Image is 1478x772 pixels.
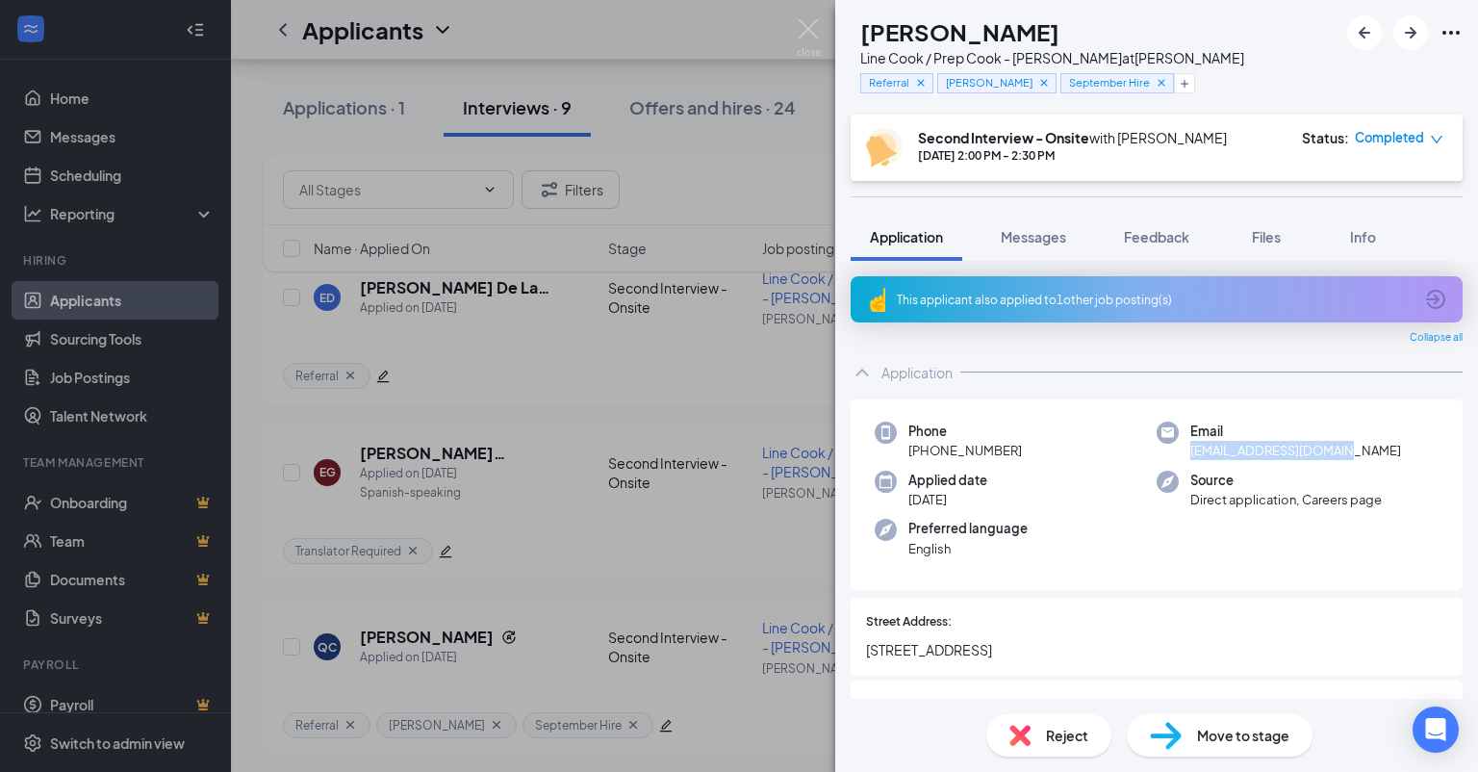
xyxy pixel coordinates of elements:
[1399,21,1422,44] svg: ArrowRight
[1197,725,1289,746] span: Move to stage
[908,441,1022,460] span: [PHONE_NUMBER]
[1190,441,1401,460] span: [EMAIL_ADDRESS][DOMAIN_NAME]
[866,613,952,631] span: Street Address:
[1190,490,1382,509] span: Direct application, Careers page
[1413,707,1459,753] div: Open Intercom Messenger
[1347,15,1382,50] button: ArrowLeftNew
[866,696,1049,714] span: Apartment, Suite or Unit Number:
[1190,471,1382,490] span: Source
[918,128,1227,147] div: with [PERSON_NAME]
[870,228,943,245] span: Application
[908,490,987,509] span: [DATE]
[908,422,1022,441] span: Phone
[1430,133,1443,146] span: down
[918,129,1089,146] b: Second Interview - Onsite
[1393,15,1428,50] button: ArrowRight
[1124,228,1189,245] span: Feedback
[1001,228,1066,245] span: Messages
[881,363,953,382] div: Application
[946,74,1032,90] span: [PERSON_NAME]
[1190,422,1401,441] span: Email
[1353,21,1376,44] svg: ArrowLeftNew
[918,147,1227,164] div: [DATE] 2:00 PM - 2:30 PM
[1037,76,1051,90] svg: Cross
[908,471,987,490] span: Applied date
[914,76,928,90] svg: Cross
[908,519,1028,538] span: Preferred language
[908,539,1028,558] span: English
[1252,228,1281,245] span: Files
[1410,330,1463,346] span: Collapse all
[860,15,1059,48] h1: [PERSON_NAME]
[869,74,909,90] span: Referral
[1355,128,1424,147] span: Completed
[1069,74,1150,90] span: September Hire
[1424,288,1447,311] svg: ArrowCircle
[897,292,1413,308] div: This applicant also applied to 1 other job posting(s)
[866,639,1447,660] span: [STREET_ADDRESS]
[1350,228,1376,245] span: Info
[1046,725,1088,746] span: Reject
[1179,78,1190,90] svg: Plus
[1155,76,1168,90] svg: Cross
[1302,128,1349,147] div: Status :
[851,361,874,384] svg: ChevronUp
[1174,73,1195,93] button: Plus
[1440,21,1463,44] svg: Ellipses
[860,48,1244,67] div: Line Cook / Prep Cook - [PERSON_NAME] at [PERSON_NAME]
